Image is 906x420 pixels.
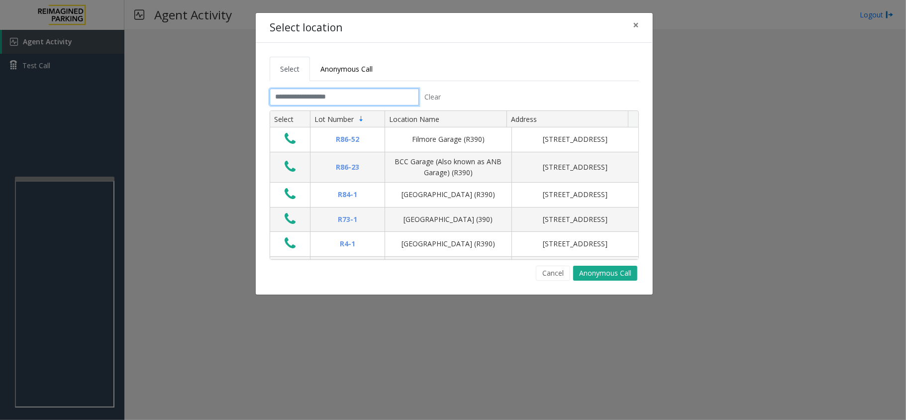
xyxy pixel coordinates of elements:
[536,266,570,281] button: Cancel
[626,13,646,37] button: Close
[518,162,632,173] div: [STREET_ADDRESS]
[518,189,632,200] div: [STREET_ADDRESS]
[391,189,505,200] div: [GEOGRAPHIC_DATA] (R390)
[518,134,632,145] div: [STREET_ADDRESS]
[633,18,639,32] span: ×
[511,114,537,124] span: Address
[573,266,637,281] button: Anonymous Call
[314,114,354,124] span: Lot Number
[316,162,379,173] div: R86-23
[270,111,638,259] div: Data table
[391,238,505,249] div: [GEOGRAPHIC_DATA] (R390)
[518,214,632,225] div: [STREET_ADDRESS]
[316,189,379,200] div: R84-1
[316,214,379,225] div: R73-1
[391,214,505,225] div: [GEOGRAPHIC_DATA] (390)
[518,238,632,249] div: [STREET_ADDRESS]
[316,134,379,145] div: R86-52
[270,20,342,36] h4: Select location
[316,238,379,249] div: R4-1
[270,57,639,81] ul: Tabs
[320,64,373,74] span: Anonymous Call
[389,114,439,124] span: Location Name
[280,64,300,74] span: Select
[391,134,505,145] div: Filmore Garage (R390)
[357,115,365,123] span: Sortable
[391,156,505,179] div: BCC Garage (Also known as ANB Garage) (R390)
[270,111,310,128] th: Select
[419,89,447,105] button: Clear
